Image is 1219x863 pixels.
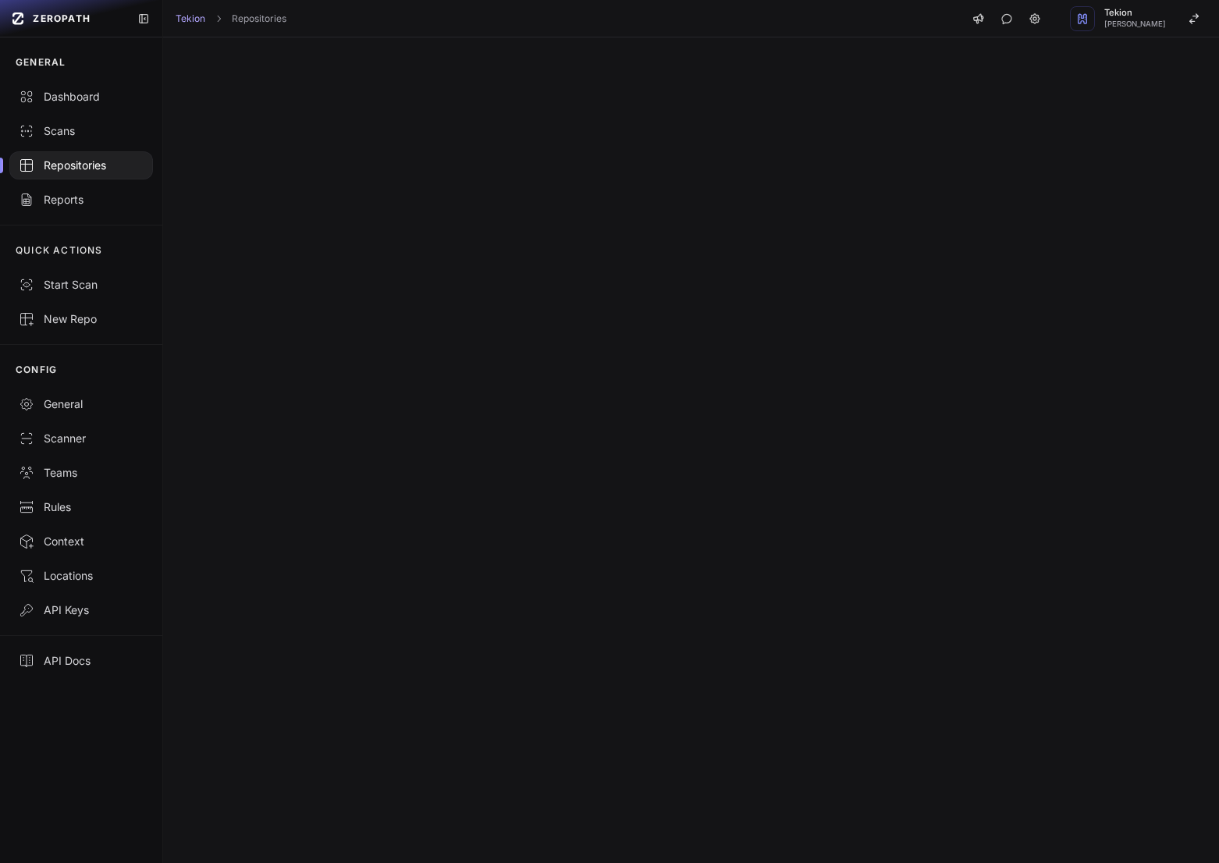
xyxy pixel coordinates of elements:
p: GENERAL [16,56,66,69]
div: Context [19,534,144,549]
svg: chevron right, [213,13,224,24]
nav: breadcrumb [176,12,286,25]
div: Teams [19,465,144,481]
span: Tekion [1104,9,1166,17]
div: Reports [19,192,144,208]
div: API Keys [19,602,144,618]
div: Rules [19,499,144,515]
p: CONFIG [16,364,57,376]
div: Dashboard [19,89,144,105]
div: Repositories [19,158,144,173]
span: [PERSON_NAME] [1104,20,1166,28]
div: Scans [19,123,144,139]
a: Repositories [232,12,286,25]
div: Start Scan [19,277,144,293]
div: Scanner [19,431,144,446]
div: General [19,396,144,412]
div: Locations [19,568,144,584]
div: New Repo [19,311,144,327]
div: API Docs [19,653,144,669]
a: Tekion [176,12,205,25]
p: QUICK ACTIONS [16,244,103,257]
span: ZEROPATH [33,12,91,25]
a: ZEROPATH [6,6,125,31]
